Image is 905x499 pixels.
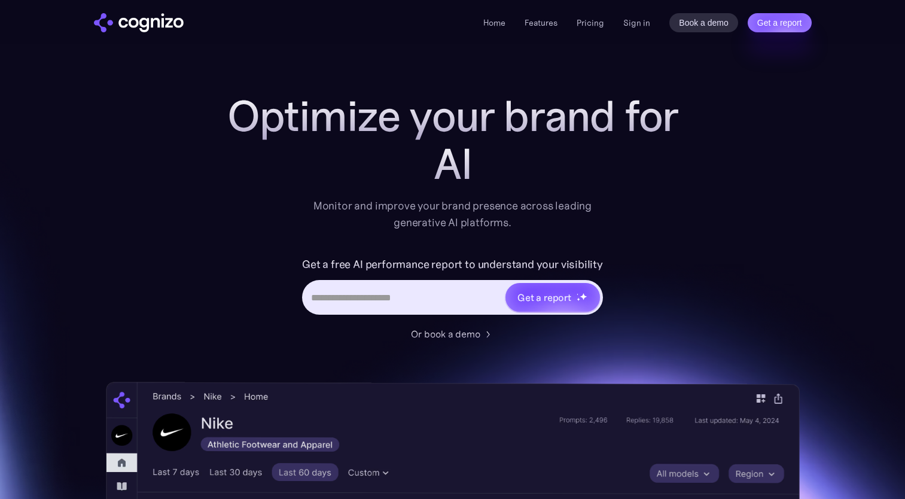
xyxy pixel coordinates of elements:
a: Features [525,17,557,28]
img: star [577,293,578,295]
a: Get a reportstarstarstar [504,282,601,313]
a: Sign in [623,16,650,30]
a: Home [483,17,505,28]
img: star [580,293,587,300]
form: Hero URL Input Form [302,255,603,321]
div: Get a report [517,290,571,305]
h1: Optimize your brand for [214,92,692,140]
a: home [94,13,184,32]
img: cognizo logo [94,13,184,32]
a: Get a report [748,13,812,32]
div: Or book a demo [411,327,480,341]
label: Get a free AI performance report to understand your visibility [302,255,603,274]
a: Pricing [577,17,604,28]
a: Book a demo [669,13,738,32]
div: Monitor and improve your brand presence across leading generative AI platforms. [306,197,600,231]
img: star [577,297,581,302]
a: Or book a demo [411,327,495,341]
div: AI [214,140,692,188]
